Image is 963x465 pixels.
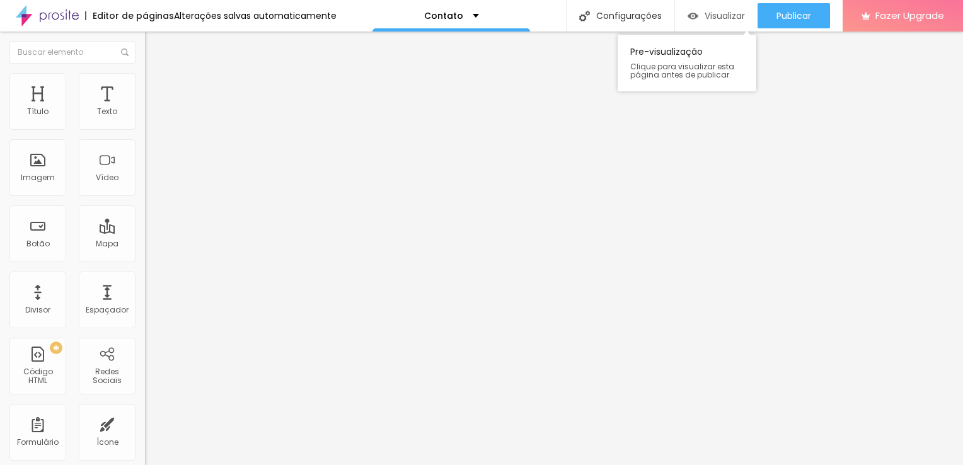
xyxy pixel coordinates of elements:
[174,11,337,20] div: Alterações salvas automaticamente
[86,306,129,314] div: Espaçador
[97,107,117,116] div: Texto
[25,306,50,314] div: Divisor
[424,11,463,20] p: Contato
[96,173,118,182] div: Vídeo
[121,49,129,56] img: Icone
[145,32,963,465] iframe: Editor
[9,41,136,64] input: Buscar elemento
[776,11,811,21] span: Publicar
[96,239,118,248] div: Mapa
[688,11,698,21] img: view-1.svg
[705,11,745,21] span: Visualizar
[618,35,756,91] div: Pre-visualização
[875,10,944,21] span: Fazer Upgrade
[82,367,132,386] div: Redes Sociais
[96,438,118,447] div: Ícone
[579,11,590,21] img: Icone
[758,3,830,28] button: Publicar
[630,62,744,79] span: Clique para visualizar esta página antes de publicar.
[675,3,758,28] button: Visualizar
[13,367,62,386] div: Código HTML
[17,438,59,447] div: Formulário
[85,11,174,20] div: Editor de páginas
[27,107,49,116] div: Título
[21,173,55,182] div: Imagem
[26,239,50,248] div: Botão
